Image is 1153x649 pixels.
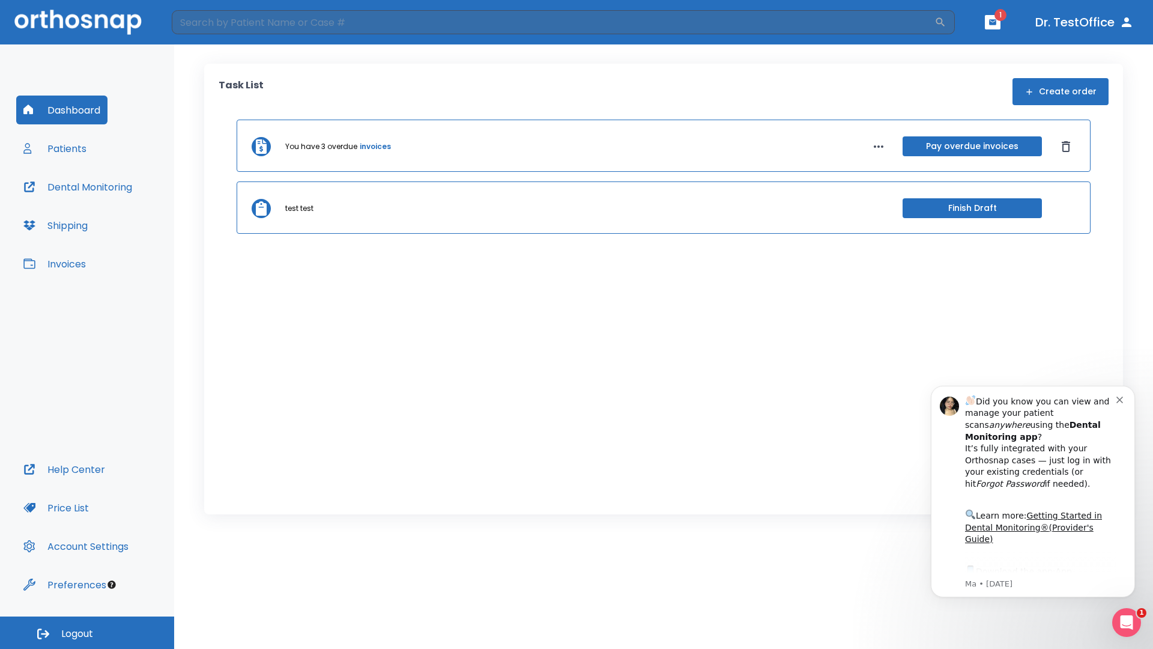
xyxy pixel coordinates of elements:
[16,134,94,163] button: Patients
[106,579,117,590] div: Tooltip anchor
[16,493,96,522] button: Price List
[16,570,113,599] button: Preferences
[61,627,93,641] span: Logout
[1056,137,1076,156] button: Dismiss
[172,10,934,34] input: Search by Patient Name or Case #
[285,141,357,152] p: You have 3 overdue
[16,96,107,124] button: Dashboard
[16,532,136,561] button: Account Settings
[1112,608,1141,637] iframe: Intercom live chat
[1012,78,1109,105] button: Create order
[360,141,391,152] a: invoices
[16,211,95,240] button: Shipping
[913,371,1153,643] iframe: Intercom notifications message
[219,78,264,105] p: Task List
[16,172,139,201] button: Dental Monitoring
[903,136,1042,156] button: Pay overdue invoices
[16,455,112,484] button: Help Center
[285,203,313,214] p: test test
[16,249,93,278] button: Invoices
[1030,11,1139,33] button: Dr. TestOffice
[994,9,1006,21] span: 1
[14,10,142,34] img: Orthosnap
[903,198,1042,218] button: Finish Draft
[1137,608,1146,618] span: 1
